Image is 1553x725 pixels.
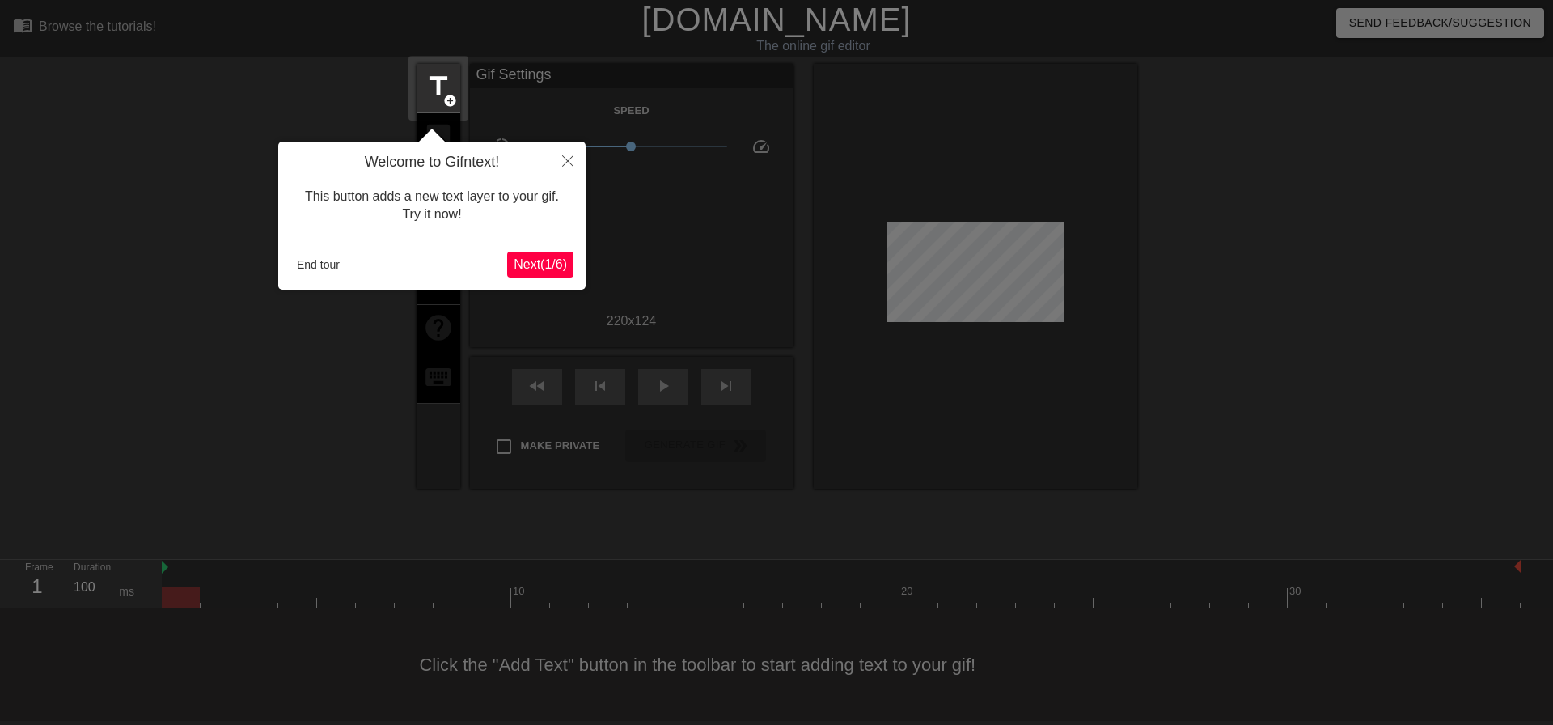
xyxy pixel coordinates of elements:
button: End tour [290,252,346,277]
span: Next ( 1 / 6 ) [514,257,567,271]
h4: Welcome to Gifntext! [290,154,573,172]
button: Close [550,142,586,179]
button: Next [507,252,573,278]
div: This button adds a new text layer to your gif. Try it now! [290,172,573,240]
